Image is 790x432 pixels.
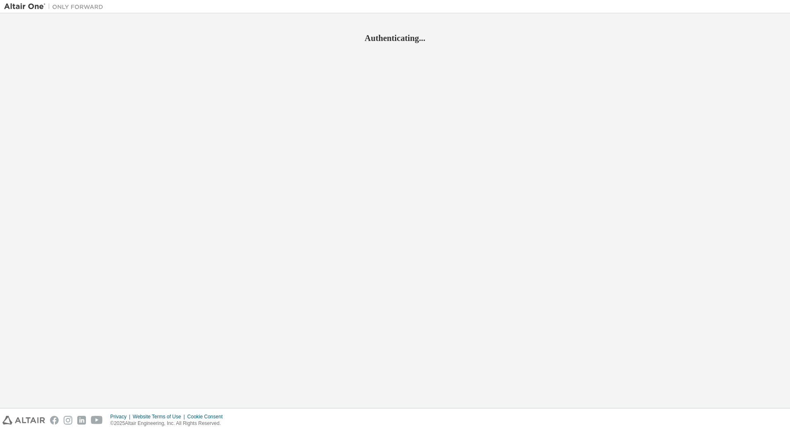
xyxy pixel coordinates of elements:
img: youtube.svg [91,416,103,425]
div: Cookie Consent [187,413,227,420]
img: Altair One [4,2,107,11]
h2: Authenticating... [4,33,786,43]
div: Privacy [110,413,133,420]
img: facebook.svg [50,416,59,425]
img: linkedin.svg [77,416,86,425]
img: altair_logo.svg [2,416,45,425]
p: © 2025 Altair Engineering, Inc. All Rights Reserved. [110,420,228,427]
div: Website Terms of Use [133,413,187,420]
img: instagram.svg [64,416,72,425]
